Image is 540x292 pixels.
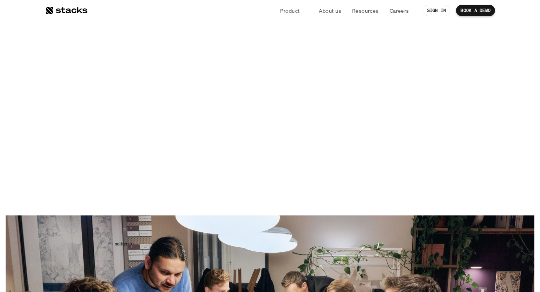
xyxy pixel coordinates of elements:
[423,5,451,16] a: SIGN IN
[348,4,383,17] a: Resources
[319,7,341,15] p: About us
[241,184,295,195] p: SEE OPEN ROLES
[176,137,363,171] p: We’re on a mission to help reinvent the financial close. And we’re looking for curious and innova...
[427,8,446,13] p: SIGN IN
[280,7,300,15] p: Product
[460,8,490,13] p: BOOK A DEMO
[385,4,414,17] a: Careers
[456,5,495,16] a: BOOK A DEMO
[314,4,346,17] a: About us
[143,60,397,128] h1: Let’s redefine finance, together.
[390,7,409,15] p: Careers
[232,180,308,199] a: SEE OPEN ROLES
[352,7,379,15] p: Resources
